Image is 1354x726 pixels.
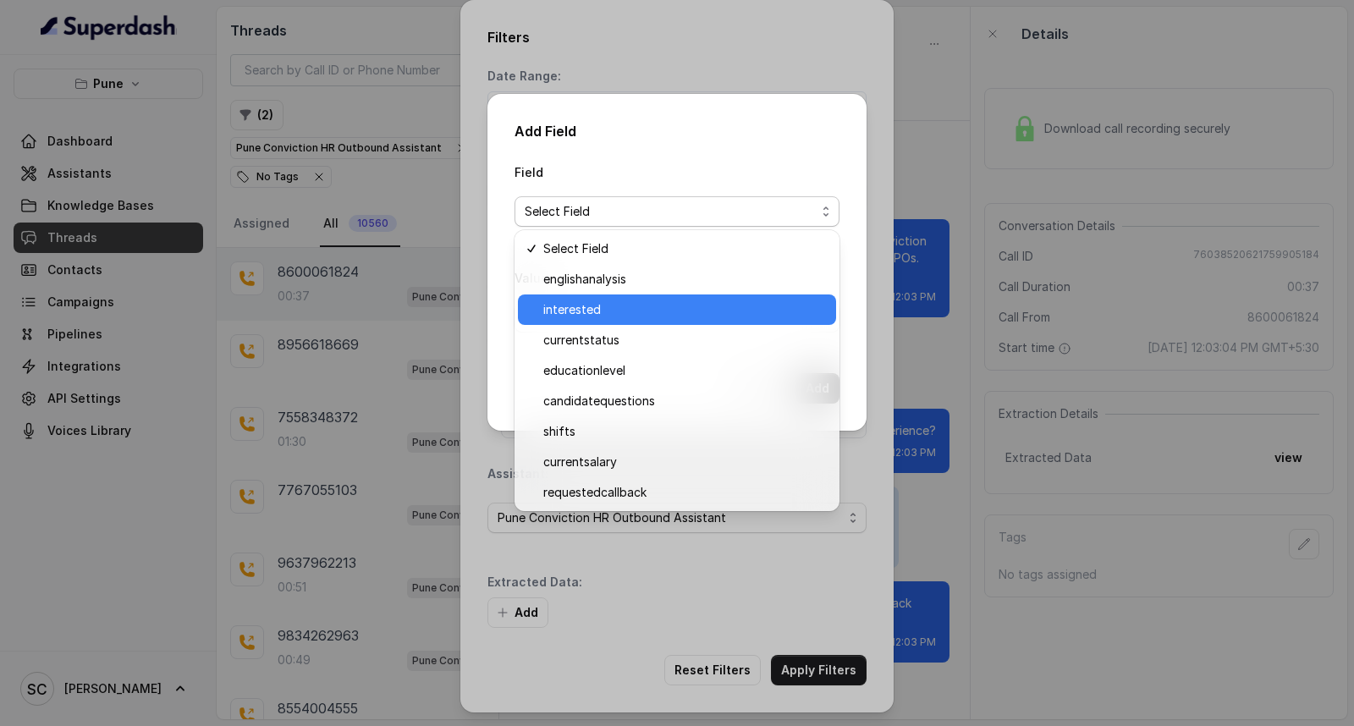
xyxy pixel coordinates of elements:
[515,196,839,227] button: Select Field
[543,452,826,472] span: currentsalary
[543,239,826,259] span: Select Field
[515,230,839,511] div: Select Field
[543,360,826,381] span: educationlevel
[525,201,816,222] span: Select Field
[543,421,826,442] span: shifts
[543,391,826,411] span: candidatequestions
[543,269,826,289] span: englishanalysis
[543,300,826,320] span: interested
[543,330,826,350] span: currentstatus
[543,482,826,503] span: requestedcallback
